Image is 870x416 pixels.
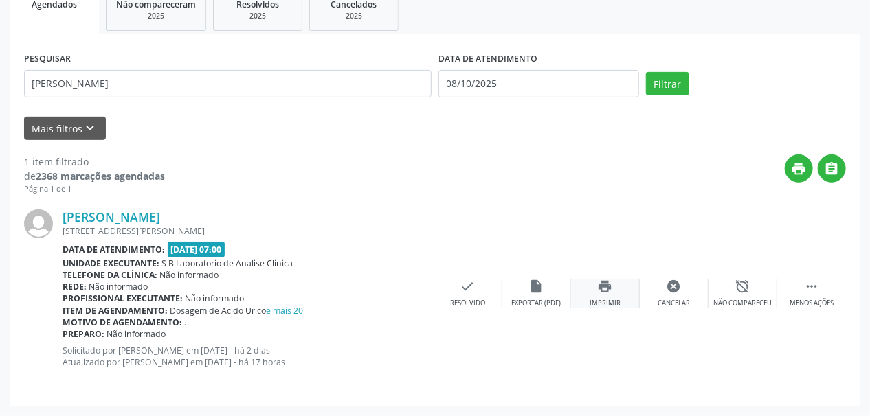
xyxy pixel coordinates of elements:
[63,345,434,368] p: Solicitado por [PERSON_NAME] em [DATE] - há 2 dias Atualizado por [PERSON_NAME] em [DATE] - há 17...
[735,279,750,294] i: alarm_off
[83,121,98,136] i: keyboard_arrow_down
[168,242,225,257] span: [DATE] 07:00
[63,209,160,224] a: [PERSON_NAME]
[804,279,819,294] i: 
[63,281,87,292] b: Rede:
[24,117,106,141] button: Mais filtroskeyboard_arrow_down
[63,305,168,316] b: Item de agendamento:
[162,257,293,269] span: S B Laboratorio de Analise Clinica
[223,11,292,21] div: 2025
[667,279,682,294] i: cancel
[24,209,53,238] img: img
[160,269,219,281] span: Não informado
[790,299,834,308] div: Menos ações
[598,279,613,294] i: print
[713,299,772,308] div: Não compareceu
[36,170,165,183] strong: 2368 marcações agendadas
[89,281,148,292] span: Não informado
[320,11,388,21] div: 2025
[438,49,537,70] label: DATA DE ATENDIMENTO
[658,299,690,308] div: Cancelar
[170,305,304,316] span: Dosagem de Acido Urico
[24,154,165,169] div: 1 item filtrado
[63,292,183,304] b: Profissional executante:
[529,279,544,294] i: insert_drive_file
[785,154,813,183] button: print
[818,154,846,183] button: 
[24,169,165,183] div: de
[792,161,807,176] i: print
[63,257,159,269] b: Unidade executante:
[185,316,187,328] span: .
[460,279,476,294] i: check
[646,72,689,95] button: Filtrar
[267,305,304,316] a: e mais 20
[24,49,71,70] label: PESQUISAR
[63,316,182,328] b: Motivo de agendamento:
[825,161,840,176] i: 
[63,269,157,281] b: Telefone da clínica:
[186,292,245,304] span: Não informado
[116,11,196,21] div: 2025
[107,328,166,340] span: Não informado
[63,225,434,237] div: [STREET_ADDRESS][PERSON_NAME]
[512,299,561,308] div: Exportar (PDF)
[24,183,165,195] div: Página 1 de 1
[63,244,165,255] b: Data de atendimento:
[438,70,639,97] input: Selecione um intervalo
[450,299,485,308] div: Resolvido
[24,70,432,97] input: Nome, CNS
[590,299,621,308] div: Imprimir
[63,328,104,340] b: Preparo:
